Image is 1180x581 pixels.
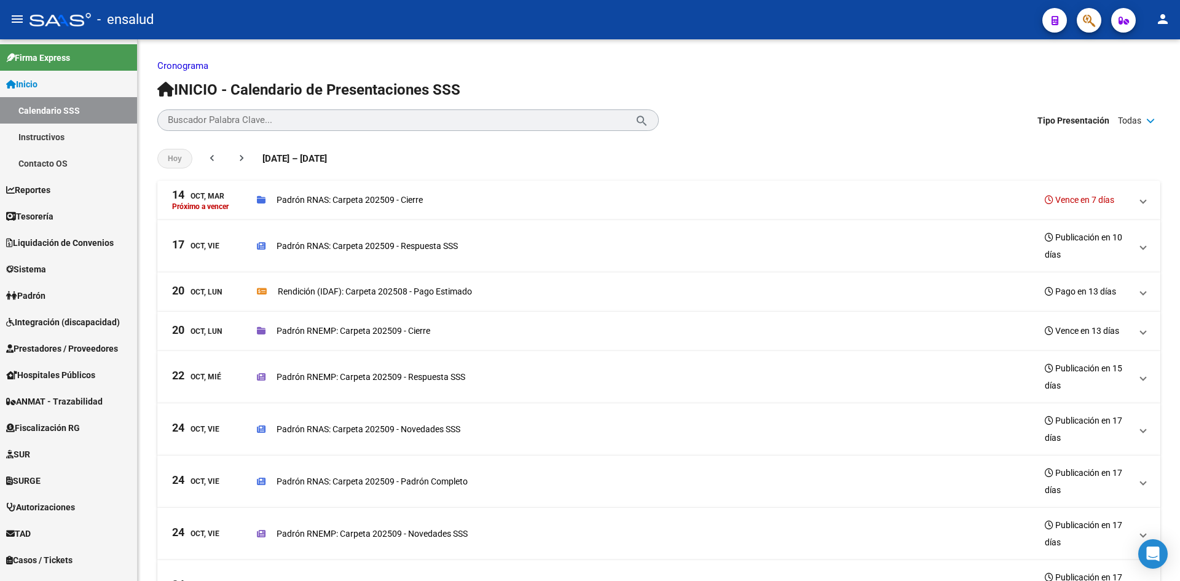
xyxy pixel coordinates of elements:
[6,500,75,514] span: Autorizaciones
[6,474,41,488] span: SURGE
[6,395,103,408] span: ANMAT - Trazabilidad
[157,149,192,168] button: Hoy
[172,325,184,336] span: 20
[6,236,114,250] span: Liquidación de Convenios
[1045,464,1131,499] h3: Publicación en 17 días
[277,239,458,253] p: Padrón RNAS: Carpeta 202509 - Respuesta SSS
[172,189,224,202] div: Oct, Mar
[6,210,53,223] span: Tesorería
[262,152,327,165] span: [DATE] – [DATE]
[1037,114,1109,127] span: Tipo Presentación
[1118,114,1141,127] span: Todas
[1138,539,1168,569] div: Open Intercom Messenger
[1045,283,1116,300] h3: Pago en 13 días
[6,51,70,65] span: Firma Express
[172,285,222,298] div: Oct, Lun
[172,475,184,486] span: 24
[1045,516,1131,551] h3: Publicación en 17 días
[1045,360,1131,394] h3: Publicación en 15 días
[172,370,184,381] span: 22
[6,421,80,435] span: Fiscalización RG
[206,152,218,164] mat-icon: chevron_left
[157,312,1160,351] mat-expansion-panel-header: 20Oct, LunPadrón RNEMP: Carpeta 202509 - CierreVence en 13 días
[6,77,37,91] span: Inicio
[1045,322,1119,339] h3: Vence en 13 días
[277,422,460,436] p: Padrón RNAS: Carpeta 202509 - Novedades SSS
[1045,229,1131,263] h3: Publicación en 10 días
[6,553,73,567] span: Casos / Tickets
[277,370,465,384] p: Padrón RNEMP: Carpeta 202509 - Respuesta SSS
[157,403,1160,456] mat-expansion-panel-header: 24Oct, ViePadrón RNAS: Carpeta 202509 - Novedades SSSPublicación en 17 días
[157,351,1160,403] mat-expansion-panel-header: 22Oct, MiéPadrón RNEMP: Carpeta 202509 - Respuesta SSSPublicación en 15 días
[172,325,222,338] div: Oct, Lun
[6,448,30,461] span: SUR
[6,368,95,382] span: Hospitales Públicos
[157,272,1160,312] mat-expansion-panel-header: 20Oct, LunRendición (IDAF): Carpeta 202508 - Pago EstimadoPago en 13 días
[172,422,184,433] span: 24
[278,285,472,298] p: Rendición (IDAF): Carpeta 202508 - Pago Estimado
[172,527,219,540] div: Oct, Vie
[172,202,229,211] p: Próximo a vencer
[6,263,46,276] span: Sistema
[6,183,50,197] span: Reportes
[10,12,25,26] mat-icon: menu
[157,508,1160,560] mat-expansion-panel-header: 24Oct, ViePadrón RNEMP: Carpeta 202509 - Novedades SSSPublicación en 17 días
[635,113,649,127] mat-icon: search
[172,239,184,250] span: 17
[172,527,184,538] span: 24
[97,6,154,33] span: - ensalud
[157,456,1160,508] mat-expansion-panel-header: 24Oct, ViePadrón RNAS: Carpeta 202509 - Padrón CompletoPublicación en 17 días
[277,527,468,540] p: Padrón RNEMP: Carpeta 202509 - Novedades SSS
[1155,12,1170,26] mat-icon: person
[172,189,184,200] span: 14
[157,220,1160,272] mat-expansion-panel-header: 17Oct, ViePadrón RNAS: Carpeta 202509 - Respuesta SSSPublicación en 10 días
[6,315,120,329] span: Integración (discapacidad)
[1045,191,1114,208] h3: Vence en 7 días
[172,285,184,296] span: 20
[157,81,460,98] span: INICIO - Calendario de Presentaciones SSS
[157,181,1160,220] mat-expansion-panel-header: 14Oct, MarPróximo a vencerPadrón RNAS: Carpeta 202509 - CierreVence en 7 días
[277,193,423,207] p: Padrón RNAS: Carpeta 202509 - Cierre
[6,527,31,540] span: TAD
[277,475,468,488] p: Padrón RNAS: Carpeta 202509 - Padrón Completo
[6,342,118,355] span: Prestadores / Proveedores
[172,370,221,383] div: Oct, Mié
[172,422,219,435] div: Oct, Vie
[1045,412,1131,446] h3: Publicación en 17 días
[235,152,248,164] mat-icon: chevron_right
[172,475,219,488] div: Oct, Vie
[157,60,208,71] a: Cronograma
[277,324,430,338] p: Padrón RNEMP: Carpeta 202509 - Cierre
[172,239,219,252] div: Oct, Vie
[6,289,45,302] span: Padrón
